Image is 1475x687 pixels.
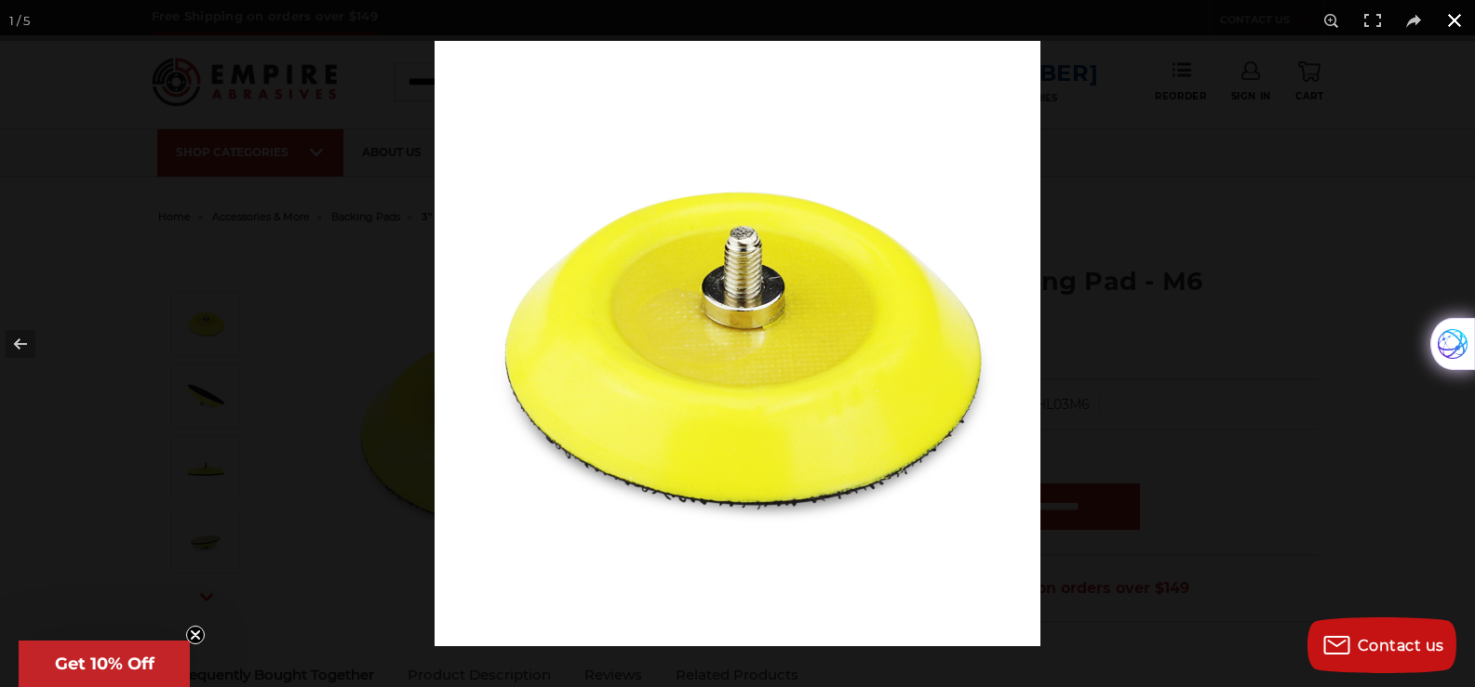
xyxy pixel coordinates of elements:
div: Get 10% OffClose teaser [19,641,190,687]
span: Get 10% Off [55,654,154,674]
button: Contact us [1307,617,1456,673]
button: Close teaser [186,626,205,644]
span: Contact us [1358,637,1444,654]
img: 3-inch-hook-loop-backing-pad-m6-spindle__41260.1698954828.jpg [435,41,1040,646]
button: Next (arrow right) [1410,297,1475,390]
